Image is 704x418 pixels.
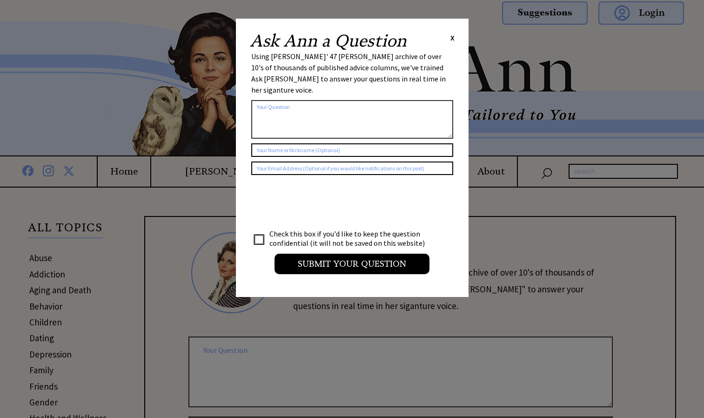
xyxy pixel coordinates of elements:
iframe: reCAPTCHA [251,184,393,221]
input: Your Name or Nickname (Optional) [251,143,453,157]
div: Using [PERSON_NAME]' 47 [PERSON_NAME] archive of over 10's of thousands of published advice colum... [251,51,453,95]
input: Submit your Question [275,254,429,274]
h2: Ask Ann a Question [250,33,407,49]
span: X [450,33,455,42]
input: Your Email Address (Optional if you would like notifications on this post) [251,162,453,175]
td: Check this box if you'd like to keep the question confidential (it will not be saved on this webs... [269,229,434,248]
